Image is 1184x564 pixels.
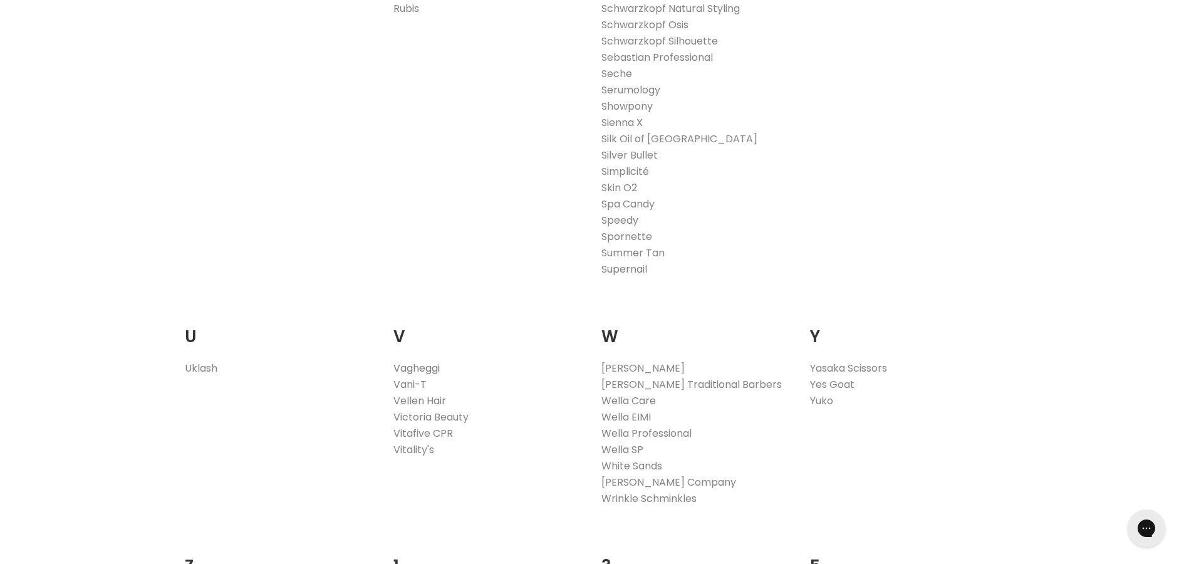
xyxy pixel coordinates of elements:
[601,197,655,211] a: Spa Candy
[601,246,665,260] a: Summer Tan
[601,394,656,408] a: Wella Care
[601,83,660,97] a: Serumology
[393,394,446,408] a: Vellen Hair
[601,148,658,162] a: Silver Bullet
[810,377,854,392] a: Yes Goat
[601,164,649,179] a: Simplicité
[601,115,643,130] a: Sienna X
[393,442,434,457] a: Vitality's
[601,262,647,276] a: Supernail
[601,18,688,32] a: Schwarzkopf Osis
[393,308,583,350] h2: V
[601,361,685,375] a: [PERSON_NAME]
[601,1,740,16] a: Schwarzkopf Natural Styling
[601,442,643,457] a: Wella SP
[185,308,375,350] h2: U
[601,308,791,350] h2: W
[393,377,427,392] a: Vani-T
[810,394,833,408] a: Yuko
[810,361,887,375] a: Yasaka Scissors
[601,213,638,227] a: Speedy
[393,426,453,441] a: Vitafive CPR
[601,34,718,48] a: Schwarzkopf Silhouette
[601,426,692,441] a: Wella Professional
[601,491,697,506] a: Wrinkle Schminkles
[601,475,736,489] a: [PERSON_NAME] Company
[601,50,713,65] a: Sebastian Professional
[601,99,653,113] a: Showpony
[185,361,217,375] a: Uklash
[601,132,757,146] a: Silk Oil of [GEOGRAPHIC_DATA]
[601,229,652,244] a: Spornette
[393,361,440,375] a: Vagheggi
[601,377,782,392] a: [PERSON_NAME] Traditional Barbers
[1121,505,1171,551] iframe: Gorgias live chat messenger
[601,410,651,424] a: Wella EIMI
[810,308,1000,350] h2: Y
[601,66,632,81] a: Seche
[393,1,419,16] a: Rubis
[601,459,662,473] a: White Sands
[601,180,637,195] a: Skin O2
[393,410,469,424] a: Victoria Beauty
